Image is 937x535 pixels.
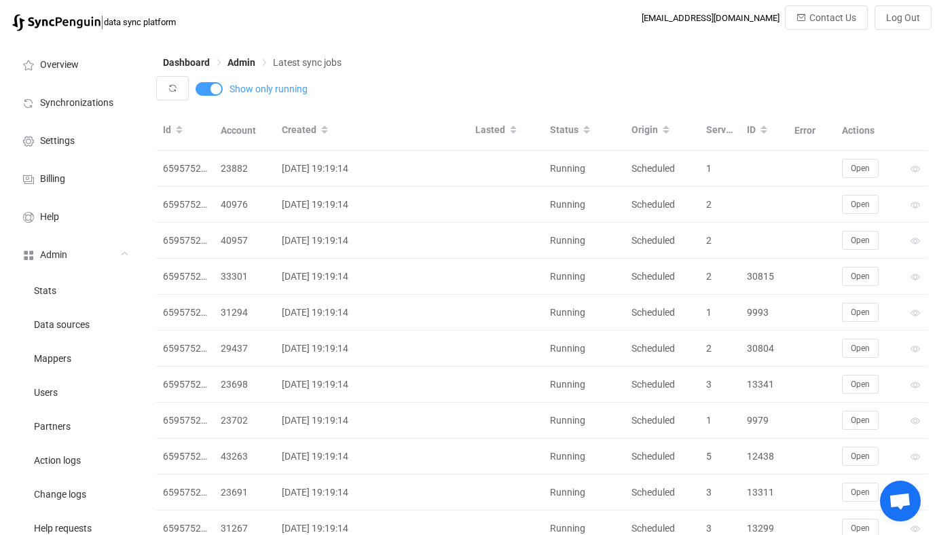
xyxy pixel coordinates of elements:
div: 43263 [214,449,275,464]
button: Open [842,411,879,430]
span: Partners [34,422,71,432]
div: 13341 [740,377,788,392]
div: 3 [699,485,740,500]
div: 29437 [214,341,275,356]
span: Latest sync jobs [273,57,342,68]
a: Open [842,378,879,389]
div: Running [543,341,625,356]
div: [EMAIL_ADDRESS][DOMAIN_NAME] [642,13,779,23]
div: Status [543,119,625,142]
div: Running [543,413,625,428]
span: Open [851,344,870,353]
div: Scheduled [625,161,699,177]
div: Account [214,123,275,139]
span: data sync platform [104,17,176,27]
a: Open [842,342,879,353]
span: Data sources [34,320,90,331]
a: Change logs [7,477,143,511]
a: Partners [7,409,143,443]
div: [DATE] 19:19:14 [275,269,468,284]
span: Open [851,236,870,245]
span: Open [851,523,870,533]
span: Mappers [34,354,71,365]
span: Overview [40,60,79,71]
button: Open [842,303,879,322]
span: Stats [34,286,56,297]
a: Open chat [880,481,921,521]
div: Scheduled [625,485,699,500]
a: Users [7,375,143,409]
div: 23698 [214,377,275,392]
div: Running [543,197,625,213]
button: Contact Us [785,5,868,30]
div: 9993 [740,305,788,320]
div: 1 [699,305,740,320]
a: Open [842,522,879,533]
div: 1 [699,161,740,177]
div: ID [740,119,788,142]
a: Action logs [7,443,143,477]
a: Stats [7,273,143,307]
div: Created [275,119,468,142]
div: Scheduled [625,269,699,284]
span: Synchronizations [40,98,113,109]
a: Open [842,486,879,497]
button: Open [842,267,879,286]
button: Open [842,339,879,358]
div: Scheduled [625,197,699,213]
div: [DATE] 19:19:14 [275,161,468,177]
div: 659575272 [156,485,214,500]
img: syncpenguin.svg [12,14,100,31]
a: Overview [7,45,143,83]
span: Open [851,200,870,209]
div: 13311 [740,485,788,500]
div: 1 [699,413,740,428]
div: 23882 [214,161,275,177]
div: Scheduled [625,305,699,320]
span: Change logs [34,490,86,500]
div: 2 [699,269,740,284]
div: 23702 [214,413,275,428]
div: 659575273 [156,413,214,428]
div: Running [543,161,625,177]
div: [DATE] 19:19:14 [275,449,468,464]
div: 659575279 [156,197,214,213]
div: [DATE] 19:19:14 [275,341,468,356]
a: Settings [7,121,143,159]
button: Open [842,483,879,502]
div: Scheduled [625,449,699,464]
div: [DATE] 19:19:14 [275,485,468,500]
span: Log Out [886,12,920,23]
button: Log Out [875,5,932,30]
div: 30815 [740,269,788,284]
span: Help [40,212,59,223]
span: | [100,12,104,31]
div: [DATE] 19:19:14 [275,197,468,213]
span: Admin [227,57,255,68]
a: |data sync platform [12,12,176,31]
span: Users [34,388,58,399]
span: Open [851,164,870,173]
div: Id [156,119,214,142]
span: Open [851,308,870,317]
div: Running [543,233,625,248]
a: Open [842,306,879,317]
span: Open [851,416,870,425]
span: Action logs [34,456,81,466]
span: Settings [40,136,75,147]
div: 5 [699,449,740,464]
a: Open [842,198,879,209]
div: 40976 [214,197,275,213]
button: Open [842,375,879,394]
span: Open [851,487,870,497]
div: 31294 [214,305,275,320]
span: Contact Us [809,12,856,23]
div: [DATE] 19:19:14 [275,305,468,320]
div: Breadcrumb [163,58,342,67]
div: Origin [625,119,699,142]
div: 30804 [740,341,788,356]
a: Help [7,197,143,235]
div: Error [788,123,835,139]
div: Server [699,119,740,142]
a: Open [842,270,879,281]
